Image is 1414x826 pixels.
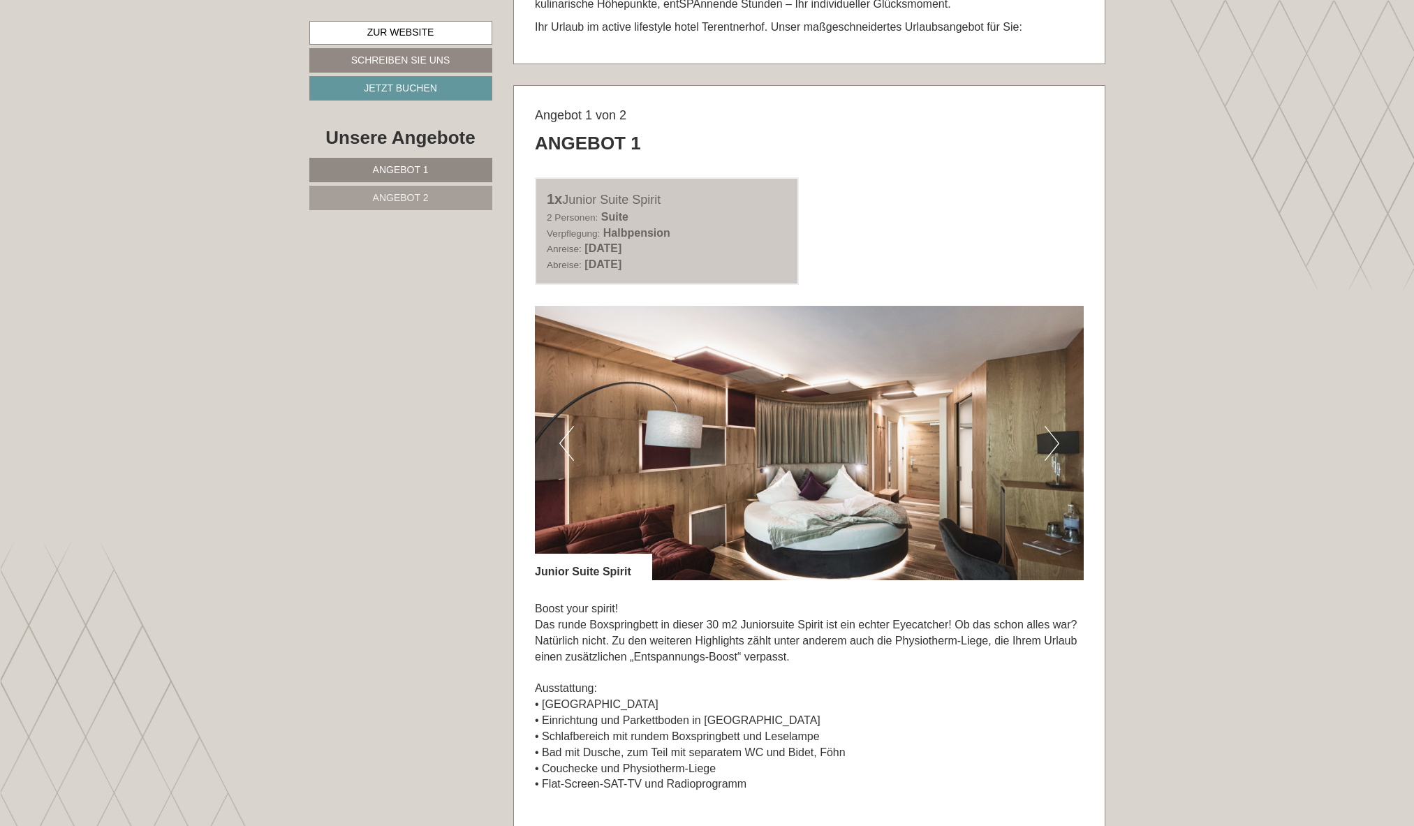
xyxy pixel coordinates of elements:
[603,227,670,239] b: Halbpension
[559,426,574,461] button: Previous
[547,191,562,207] b: 1x
[547,228,600,239] small: Verpflegung:
[547,260,582,270] small: Abreise:
[547,244,582,254] small: Anreise:
[601,211,628,223] b: Suite
[535,108,626,122] span: Angebot 1 von 2
[584,258,621,270] b: [DATE]
[309,48,492,73] a: Schreiben Sie uns
[535,554,652,580] div: Junior Suite Spirit
[547,212,598,223] small: 2 Personen:
[1045,426,1059,461] button: Next
[309,76,492,101] a: Jetzt buchen
[535,601,1084,792] p: Boost your spirit! Das runde Boxspringbett in dieser 30 m2 Juniorsuite Spirit ist ein echter Eyec...
[309,21,492,45] a: Zur Website
[373,192,429,203] span: Angebot 2
[584,242,621,254] b: [DATE]
[373,164,429,175] span: Angebot 1
[535,306,1084,580] img: image
[309,125,492,151] div: Unsere Angebote
[547,189,787,209] div: Junior Suite Spirit
[535,131,641,156] div: Angebot 1
[535,20,1084,36] p: Ihr Urlaub im active lifestyle hotel Terentnerhof. Unser maßgeschneidertes Urlaubsangebot für Sie:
